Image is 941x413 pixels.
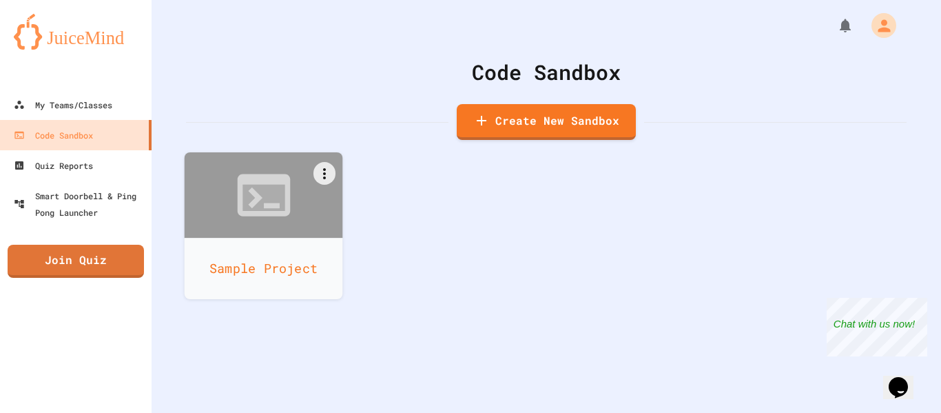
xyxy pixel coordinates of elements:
a: Sample Project [185,152,343,299]
a: Join Quiz [8,245,144,278]
div: Smart Doorbell & Ping Pong Launcher [14,188,146,221]
div: Code Sandbox [186,57,907,88]
a: Create New Sandbox [457,104,636,140]
div: Sample Project [185,238,343,299]
div: My Teams/Classes [14,97,112,113]
iframe: chat widget [827,298,927,356]
div: My Notifications [811,14,857,37]
div: Quiz Reports [14,157,93,174]
div: My Account [857,10,900,41]
iframe: chat widget [883,358,927,399]
div: Code Sandbox [14,127,93,143]
img: logo-orange.svg [14,14,138,50]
